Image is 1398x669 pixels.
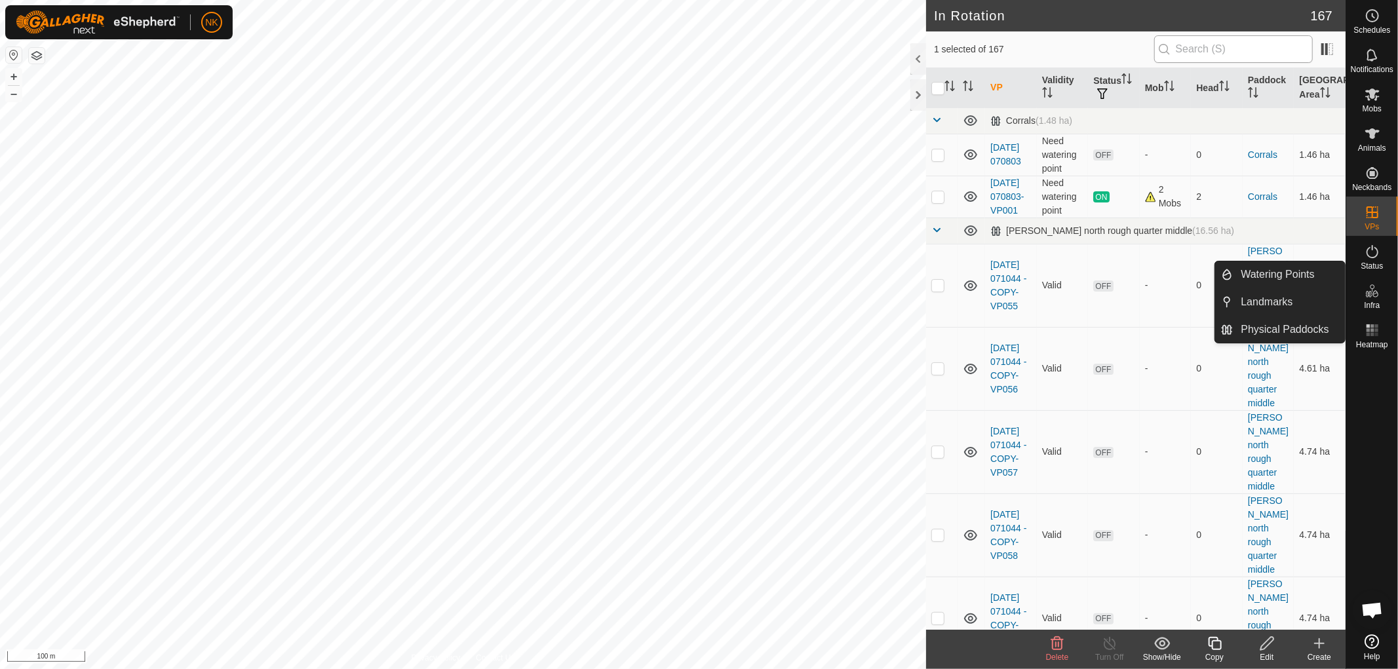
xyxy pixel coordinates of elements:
th: Validity [1037,68,1089,108]
div: - [1145,278,1186,292]
a: Watering Points [1233,261,1346,288]
div: - [1145,148,1186,162]
span: VPs [1365,223,1379,231]
div: - [1145,362,1186,375]
p-sorticon: Activate to sort [1164,83,1175,93]
span: Notifications [1351,66,1393,73]
button: Reset Map [6,47,22,63]
p-sorticon: Activate to sort [963,83,973,93]
div: Turn Off [1083,651,1136,663]
p-sorticon: Activate to sort [944,83,955,93]
span: Status [1361,262,1383,270]
th: Status [1088,68,1140,108]
td: Valid [1037,410,1089,493]
td: Need watering point [1037,176,1089,218]
td: 0 [1191,327,1243,410]
td: 4.74 ha [1294,410,1346,493]
td: Need watering point [1037,134,1089,176]
span: Delete [1046,653,1069,662]
a: Landmarks [1233,289,1346,315]
a: [PERSON_NAME] north rough quarter middle [1248,579,1289,658]
div: Copy [1188,651,1241,663]
p-sorticon: Activate to sort [1042,89,1053,100]
span: OFF [1093,280,1113,292]
td: Valid [1037,577,1089,660]
a: Corrals [1248,149,1277,160]
th: [GEOGRAPHIC_DATA] Area [1294,68,1346,108]
td: 4.61 ha [1294,327,1346,410]
span: (16.56 ha) [1192,225,1234,236]
a: [DATE] 071044 - COPY-VP057 [990,426,1026,478]
li: Watering Points [1215,261,1345,288]
span: OFF [1093,613,1113,624]
p-sorticon: Activate to sort [1219,83,1230,93]
span: OFF [1093,447,1113,458]
span: Heatmap [1356,341,1388,349]
span: Schedules [1353,26,1390,34]
td: 0 [1191,244,1243,327]
div: Create [1293,651,1346,663]
span: NK [205,16,218,29]
span: 1 selected of 167 [934,43,1154,56]
td: Valid [1037,493,1089,577]
th: VP [985,68,1037,108]
td: 0 [1191,410,1243,493]
span: Neckbands [1352,183,1391,191]
a: [DATE] 070803-VP001 [990,178,1024,216]
span: (1.48 ha) [1036,115,1072,126]
a: Physical Paddocks [1233,316,1346,343]
a: Help [1346,629,1398,666]
td: 1.46 ha [1294,176,1346,218]
span: Landmarks [1241,294,1293,310]
a: Contact Us [476,652,515,664]
button: – [6,86,22,102]
a: [PERSON_NAME] north rough quarter middle [1248,329,1289,408]
div: Show/Hide [1136,651,1188,663]
span: ON [1093,191,1109,202]
a: Privacy Policy [412,652,461,664]
a: [PERSON_NAME] north rough quarter middle [1248,246,1289,325]
button: Map Layers [29,48,45,64]
p-sorticon: Activate to sort [1248,89,1258,100]
a: [DATE] 071044 - COPY-VP058 [990,509,1026,561]
div: - [1145,445,1186,459]
span: Watering Points [1241,267,1315,282]
span: 167 [1311,6,1332,26]
div: - [1145,611,1186,625]
th: Mob [1140,68,1192,108]
a: [PERSON_NAME] north rough quarter middle [1248,495,1289,575]
span: OFF [1093,530,1113,541]
a: [PERSON_NAME] north rough quarter middle [1248,412,1289,491]
td: 2 [1191,176,1243,218]
a: [DATE] 070803 [990,142,1021,166]
td: 4.44 ha [1294,244,1346,327]
li: Landmarks [1215,289,1345,315]
span: OFF [1093,364,1113,375]
td: Valid [1037,327,1089,410]
th: Paddock [1243,68,1294,108]
td: 0 [1191,493,1243,577]
span: Help [1364,653,1380,660]
td: 0 [1191,577,1243,660]
td: 4.74 ha [1294,577,1346,660]
input: Search (S) [1154,35,1313,63]
div: 2 Mobs [1145,183,1186,210]
span: Physical Paddocks [1241,322,1329,337]
button: + [6,69,22,85]
span: OFF [1093,149,1113,161]
div: [PERSON_NAME] north rough quarter middle [990,225,1234,237]
div: - [1145,528,1186,542]
span: Mobs [1363,105,1382,113]
li: Physical Paddocks [1215,316,1345,343]
a: [DATE] 071044 - COPY-VP056 [990,343,1026,394]
p-sorticon: Activate to sort [1121,75,1132,86]
td: Valid [1037,244,1089,327]
td: 1.46 ha [1294,134,1346,176]
th: Head [1191,68,1243,108]
p-sorticon: Activate to sort [1320,89,1330,100]
img: Gallagher Logo [16,10,180,34]
h2: In Rotation [934,8,1311,24]
div: Corrals [990,115,1072,126]
td: 0 [1191,134,1243,176]
span: Animals [1358,144,1386,152]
